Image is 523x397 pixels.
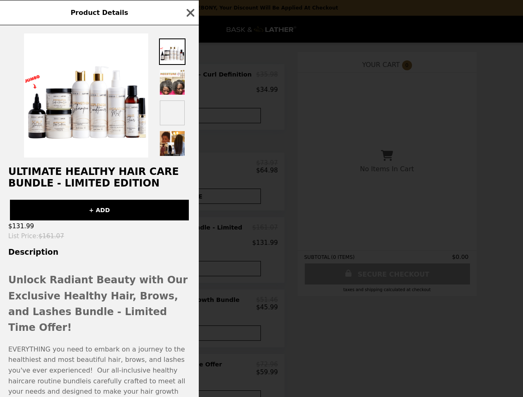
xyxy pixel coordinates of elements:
img: Default Title [24,33,148,158]
strong: Unlock Radiant Beauty with Our Exclusive Healthy Hair, Brows, and Lashes Bundle - Limited Time Of... [8,274,188,333]
span: Product Details [70,9,128,17]
span: healthy haircare routine bundle [8,366,178,385]
img: Thumbnail 4 [159,130,186,157]
button: + ADD [10,200,189,220]
span: EVERYTHING you need to embark on a journey to the healthiest and most beautiful hair, brows, and ... [8,345,185,374]
span: $161.07 [39,232,64,240]
img: Thumbnail 3 [159,100,186,126]
img: Thumbnail 1 [159,38,186,65]
img: Thumbnail 2 [159,69,186,96]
